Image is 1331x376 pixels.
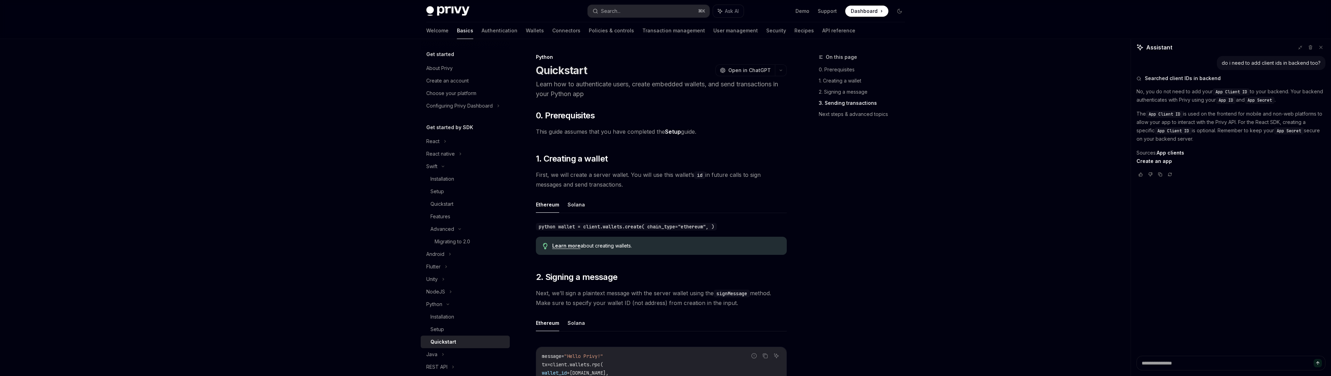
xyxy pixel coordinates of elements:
[421,210,510,223] a: Features
[536,315,559,331] button: Ethereum
[1136,149,1325,165] p: Sources:
[561,353,564,359] span: =
[542,353,561,359] span: message
[1314,359,1322,367] button: Send message
[894,6,905,17] button: Toggle dark mode
[819,64,911,75] a: 0. Prerequisites
[536,79,787,99] p: Learn how to authenticate users, create embedded wallets, and send transactions in your Python app
[795,8,809,15] a: Demo
[430,200,453,208] div: Quickstart
[1277,128,1301,134] span: App Secret
[714,290,750,297] code: signMessage
[725,8,739,15] span: Ask AI
[601,7,620,15] div: Search...
[550,361,603,368] span: client.wallets.rpc(
[421,62,510,75] a: About Privy
[426,64,453,72] div: About Privy
[421,173,510,185] a: Installation
[1215,89,1247,95] span: App Client ID
[426,263,441,271] div: Flutter
[536,54,787,61] div: Python
[1145,75,1221,82] span: Searched client IDs in backend
[426,250,444,258] div: Android
[1157,128,1189,134] span: App Client ID
[482,22,517,39] a: Authentication
[772,351,781,360] button: Ask AI
[589,22,634,39] a: Policies & controls
[728,67,771,74] span: Open in ChatGPT
[542,361,547,368] span: tx
[564,353,603,359] span: "Hello Privy!"
[426,300,442,308] div: Python
[421,198,510,210] a: Quickstart
[430,187,444,196] div: Setup
[1136,75,1325,82] button: Searched client IDs in backend
[766,22,786,39] a: Security
[426,89,476,97] div: Choose your platform
[713,22,758,39] a: User management
[421,235,510,248] a: Migrating to 2.0
[1157,150,1184,156] a: App clients
[1136,87,1325,104] p: No, you do not need to add your to your backend. Your backend authenticates with Privy using your...
[542,370,567,376] span: wallet_id
[457,22,473,39] a: Basics
[426,350,437,359] div: Java
[430,338,456,346] div: Quickstart
[426,50,454,58] h5: Get started
[698,8,705,14] span: ⌘ K
[547,361,550,368] span: =
[694,171,705,179] code: id
[421,311,510,323] a: Installation
[1222,60,1321,66] div: do i need to add client ids in backend too?
[435,237,470,246] div: Migrating to 2.0
[426,288,445,296] div: NodeJS
[819,75,911,86] a: 1. Creating a wallet
[588,5,710,17] button: Search...⌘K
[1136,158,1172,164] a: Create an app
[426,6,469,16] img: dark logo
[568,196,585,213] button: Solana
[536,288,787,308] span: Next, we’ll sign a plaintext message with the server wallet using the method. Make sure to specif...
[818,8,837,15] a: Support
[552,242,779,249] div: about creating wallets.
[426,77,469,85] div: Create an account
[426,102,493,110] div: Configuring Privy Dashboard
[536,223,717,230] code: python wallet = client.wallets.create( chain_type="ethereum", )
[536,153,608,164] span: 1. Creating a wallet
[426,363,447,371] div: REST API
[543,243,548,249] svg: Tip
[421,336,510,348] a: Quickstart
[713,5,744,17] button: Ask AI
[1219,97,1233,103] span: App ID
[1146,43,1172,52] span: Assistant
[421,75,510,87] a: Create an account
[794,22,814,39] a: Recipes
[526,22,544,39] a: Wallets
[426,150,455,158] div: React native
[552,22,580,39] a: Connectors
[819,86,911,97] a: 2. Signing a message
[430,313,454,321] div: Installation
[552,243,580,249] a: Learn more
[536,196,559,213] button: Ethereum
[426,137,439,146] div: React
[642,22,705,39] a: Transaction management
[1149,111,1180,117] span: App Client ID
[421,323,510,336] a: Setup
[568,315,585,331] button: Solana
[430,225,454,233] div: Advanced
[1136,110,1325,143] p: The is used on the frontend for mobile and non-web platforms to allow your app to interact with t...
[426,275,438,283] div: Unity
[826,53,857,61] span: On this page
[536,170,787,189] span: First, we will create a server wallet. You will use this wallet’s in future calls to sign message...
[819,109,911,120] a: Next steps & advanced topics
[421,185,510,198] a: Setup
[822,22,855,39] a: API reference
[426,162,437,171] div: Swift
[665,128,681,135] a: Setup
[761,351,770,360] button: Copy the contents from the code block
[426,22,449,39] a: Welcome
[536,110,595,121] span: 0. Prerequisites
[536,272,618,283] span: 2. Signing a message
[1247,97,1272,103] span: App Secret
